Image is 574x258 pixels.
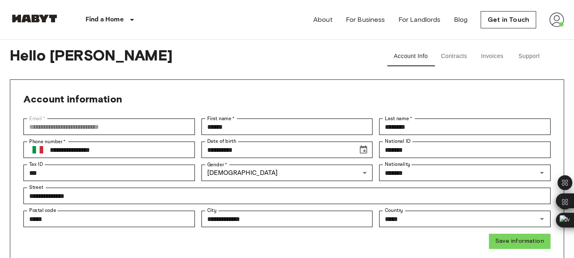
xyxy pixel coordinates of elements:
div: City [201,211,373,227]
label: Nationality [385,161,410,168]
span: Account information [23,93,122,105]
label: Tax ID [29,161,43,168]
label: Country [385,207,403,214]
div: Street [23,188,551,204]
button: Select country [29,141,46,158]
label: Postal code [29,207,56,214]
label: Email [29,115,45,122]
label: Gender [207,161,227,168]
label: First name [207,115,235,122]
a: For Landlords [398,15,441,25]
img: avatar [549,12,564,27]
label: Phone number [29,138,66,145]
button: Support [511,46,548,66]
img: Habyt [10,14,59,23]
div: Tax ID [23,165,195,181]
button: Save information [489,234,551,249]
label: Date of birth [207,138,236,145]
button: Contracts [434,46,474,66]
button: Choose date, selected date is May 19, 1986 [355,142,372,158]
div: First name [201,119,373,135]
div: Email [23,119,195,135]
button: Invoices [474,46,511,66]
div: Last name [379,119,551,135]
label: Street [29,184,43,191]
img: Italy [32,146,43,153]
a: About [313,15,333,25]
div: [DEMOGRAPHIC_DATA] [201,165,373,181]
a: Blog [454,15,468,25]
a: For Business [346,15,385,25]
label: Last name [385,115,412,122]
button: Open [536,167,548,179]
label: National ID [385,138,410,145]
span: Hello [PERSON_NAME] [10,46,364,66]
label: City [207,207,217,214]
div: National ID [379,142,551,158]
div: Postal code [23,211,195,227]
button: Account Info [387,46,435,66]
p: Find a Home [86,15,124,25]
a: Get in Touch [481,11,536,28]
button: Open [536,213,548,225]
